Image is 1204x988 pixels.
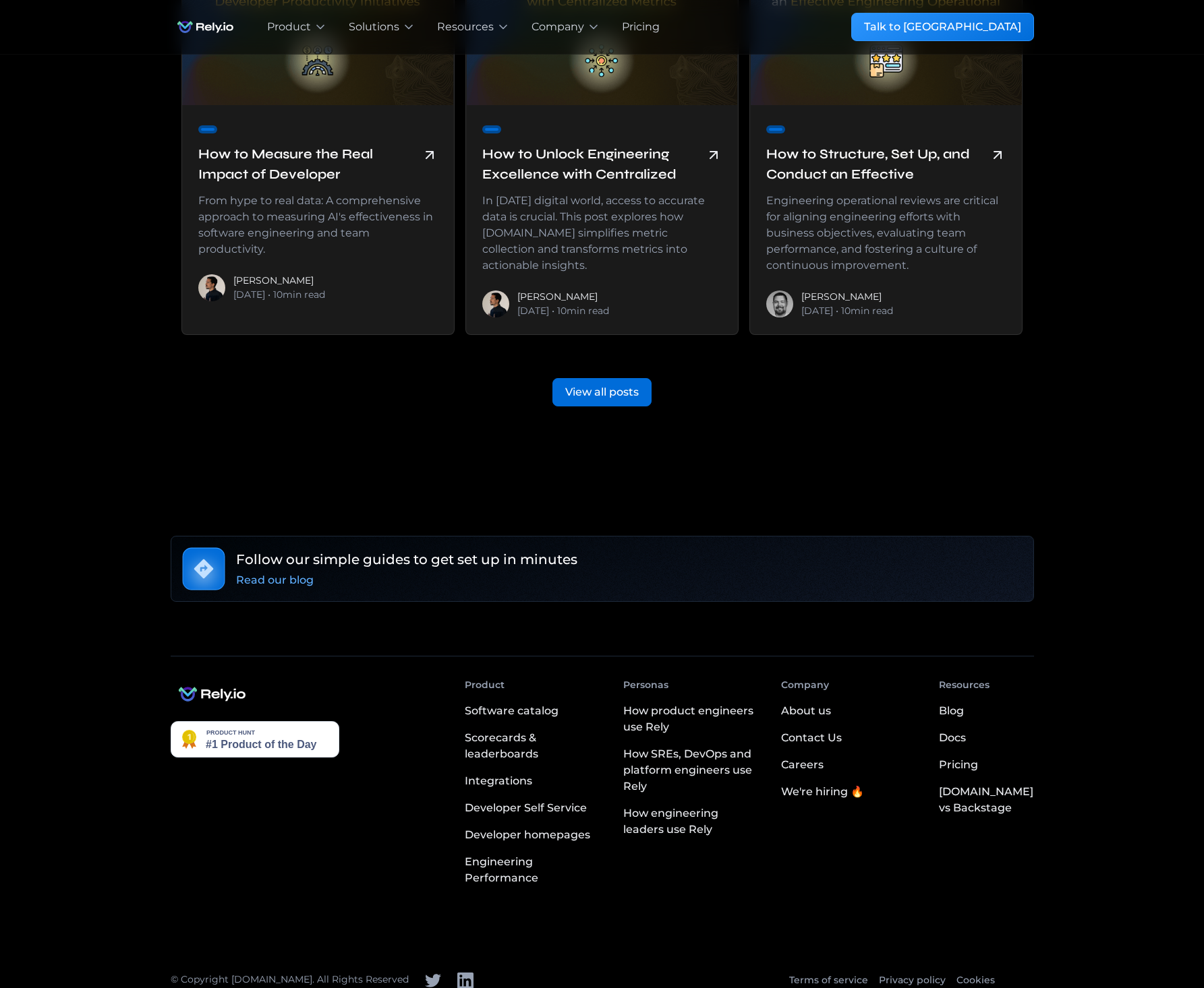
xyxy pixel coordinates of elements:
[465,773,532,789] div: Integrations
[171,13,240,40] a: home
[198,274,225,301] img: Tiago Barbosa
[939,698,964,724] a: Blog
[465,678,505,692] div: Product
[283,288,325,302] div: min read
[836,304,838,318] div: •
[437,19,494,35] div: Resources
[482,144,700,187] h6: How to Unlock Engineering Excellence with Centralized Metrics
[465,848,601,892] a: Engineering Performance
[517,304,549,318] div: [DATE]
[171,721,339,758] img: Rely.io - The developer portal with an AI assistant you can speak with | Product Hunt
[939,730,966,746] div: Docs
[465,730,601,762] div: Scorecards & leaderboards
[233,288,265,302] div: [DATE]
[939,703,964,719] div: Blog
[781,698,831,724] a: About us
[623,703,759,735] div: How product engineers use Rely
[623,805,759,838] div: How engineering leaders use Rely
[851,13,1034,41] a: Talk to [GEOGRAPHIC_DATA]
[171,13,240,40] img: Rely.io logo
[1115,899,1185,969] iframe: Chatbot
[766,193,1006,274] div: Engineering operational reviews are critical for aligning engineering efforts with business objec...
[236,549,577,569] h6: Follow our simple guides to get set up in minutes
[622,19,660,35] a: Pricing
[781,724,842,751] a: Contact Us
[465,800,587,816] div: Developer Self Service
[781,757,824,773] div: Careers
[482,290,509,317] img: Tiago Barbosa
[841,304,851,318] div: 10
[623,678,668,692] div: Personas
[789,973,868,987] a: Terms of service
[781,751,824,778] a: Careers
[517,290,609,304] div: [PERSON_NAME]
[349,19,399,35] div: Solutions
[864,19,1021,35] div: Talk to [GEOGRAPHIC_DATA]
[198,144,416,187] h6: How to Measure the Real Impact of Developer Productivity Initiatives?
[781,730,842,746] div: Contact Us
[939,757,978,773] div: Pricing
[851,304,893,318] div: min read
[267,19,311,35] div: Product
[781,784,864,800] div: We're hiring 🔥
[766,290,793,317] img: Ian Kavanagh
[939,678,990,692] div: Resources
[552,304,554,318] div: •
[557,304,567,318] div: 10
[879,973,946,987] a: Privacy policy
[781,703,831,719] div: About us
[939,784,1033,816] div: [DOMAIN_NAME] vs Backstage
[273,288,283,302] div: 10
[465,822,601,848] a: Developer homepages
[781,678,829,692] div: Company
[801,304,833,318] div: [DATE]
[623,746,759,795] div: How SREs, DevOps and platform engineers use Rely
[939,724,966,751] a: Docs
[465,795,601,822] a: Developer Self Service
[956,973,1023,987] a: Cookies
[623,741,759,800] a: How SREs, DevOps and platform engineers use Rely
[465,827,590,843] div: Developer homepages
[171,536,1034,602] a: Follow our simple guides to get set up in minutesRead our blog
[236,572,314,588] div: Read our blog
[465,724,601,768] a: Scorecards & leaderboards
[465,854,601,886] div: Engineering Performance
[939,778,1033,822] a: [DOMAIN_NAME] vs Backstage
[198,193,438,257] div: From hype to real data: A comprehensive approach to measuring AI's effectiveness in software engi...
[567,304,609,318] div: min read
[198,144,438,187] a: How to Measure the Real Impact of Developer Productivity Initiatives?
[268,288,270,302] div: •
[565,384,639,400] div: View all posts
[939,751,978,778] a: Pricing
[465,703,558,719] div: Software catalog
[801,290,893,304] div: [PERSON_NAME]
[623,698,759,741] a: How product engineers use Rely
[532,19,584,35] div: Company
[465,768,601,795] a: Integrations
[766,144,984,187] h6: How to Structure, Set Up, and Conduct an Effective Engineering Operational Review
[552,378,652,406] a: View all posts
[482,144,722,187] a: How to Unlock Engineering Excellence with Centralized Metrics
[233,274,325,288] div: [PERSON_NAME]
[465,698,601,724] a: Software catalog
[482,193,722,274] div: In [DATE] digital world, access to accurate data is crucial. This post explores how [DOMAIN_NAME]...
[781,778,864,805] a: We're hiring 🔥
[766,144,1006,187] a: How to Structure, Set Up, and Conduct an Effective Engineering Operational Review
[623,800,759,843] a: How engineering leaders use Rely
